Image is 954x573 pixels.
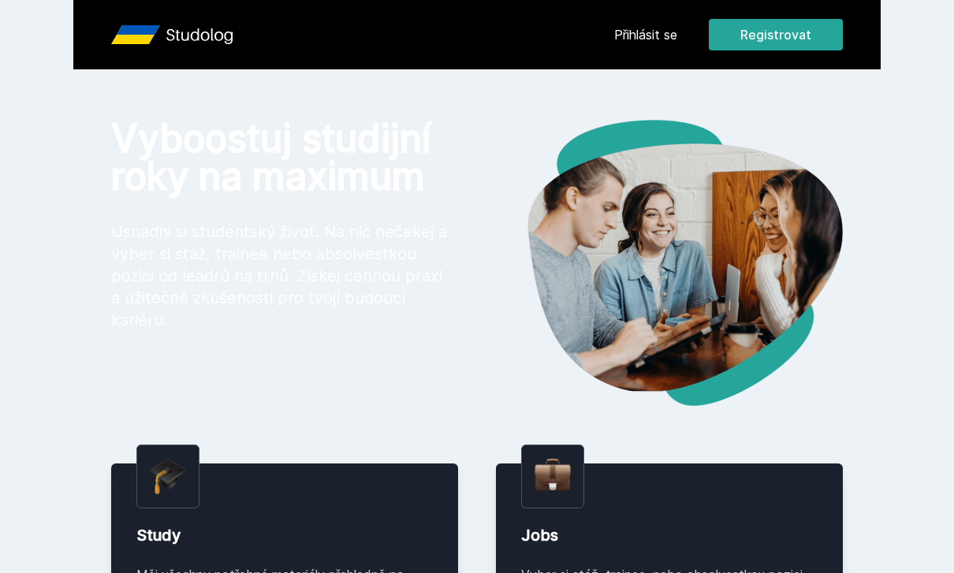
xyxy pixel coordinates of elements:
[521,524,818,546] div: Jobs
[614,25,677,44] a: Přihlásit se
[136,524,433,546] div: Study
[111,221,452,331] p: Usnadni si studentský život. Na nic nečekej a vyber si stáž, trainee nebo absolvestkou pozici od ...
[477,120,843,406] img: hero.png
[111,120,452,195] h1: Vyboostuj studijní roky na maximum
[709,19,843,50] button: Registrovat
[150,458,186,495] img: graduation-cap.png
[535,455,571,495] img: briefcase.png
